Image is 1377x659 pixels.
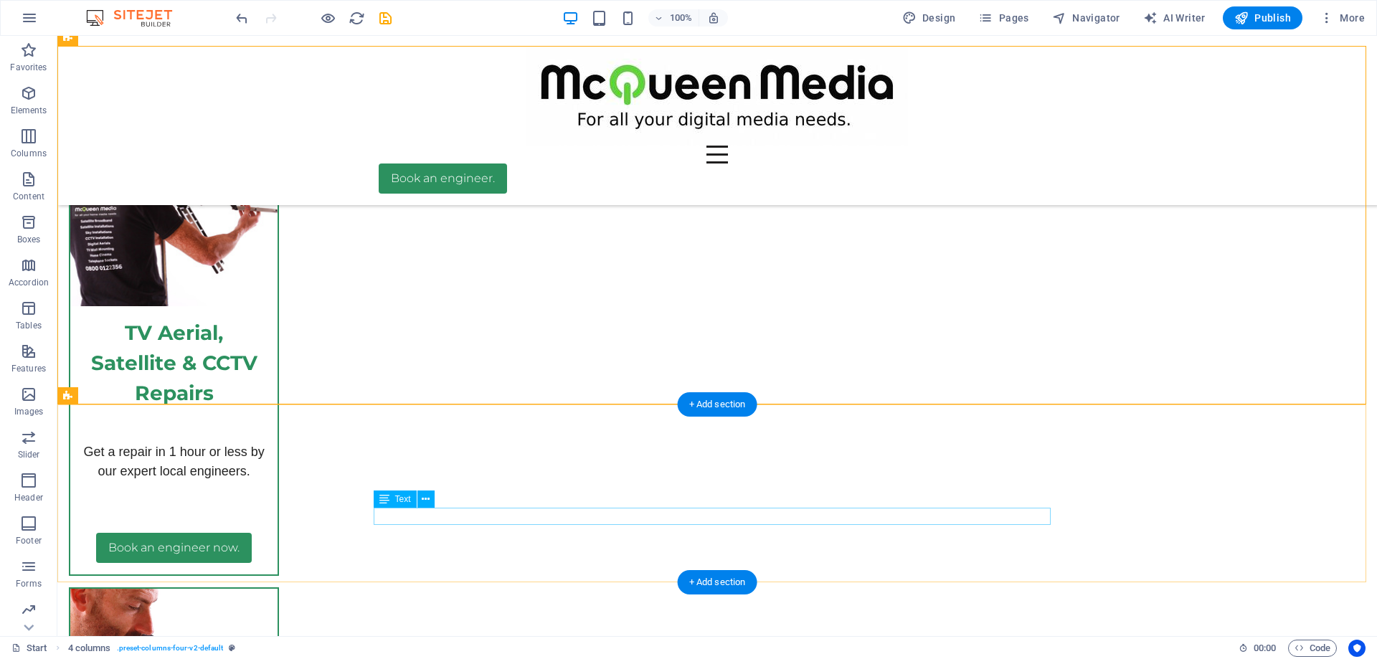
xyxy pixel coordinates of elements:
p: Slider [18,449,40,460]
button: Click here to leave preview mode and continue editing [319,9,336,27]
h6: 100% [670,9,693,27]
p: Tables [16,320,42,331]
button: reload [348,9,365,27]
img: logo_orange.svg [23,23,34,34]
i: Reload page [349,10,365,27]
a: Click to cancel selection. Double-click to open Pages [11,640,47,657]
button: Usercentrics [1348,640,1366,657]
button: Code [1288,640,1337,657]
div: Domain: [DOMAIN_NAME] [37,37,158,49]
button: Publish [1223,6,1302,29]
h6: Session time [1239,640,1277,657]
p: Header [14,492,43,503]
div: + Add section [678,392,757,417]
span: Click to select. Double-click to edit [68,640,111,657]
span: 00 00 [1254,640,1276,657]
span: : [1264,643,1266,653]
div: Domain Overview [55,85,128,94]
button: Design [896,6,962,29]
div: Keywords by Traffic [158,85,242,94]
i: This element is a customizable preset [229,644,235,652]
nav: breadcrumb [68,640,236,657]
i: Save (Ctrl+S) [377,10,394,27]
span: Navigator [1052,11,1120,25]
p: Forms [16,578,42,589]
p: Features [11,363,46,374]
p: Favorites [10,62,47,73]
i: Undo: Change text (Ctrl+Z) [234,10,250,27]
div: v 4.0.25 [40,23,70,34]
span: More [1320,11,1365,25]
div: + Add section [678,570,757,594]
img: Editor Logo [82,9,190,27]
span: Pages [978,11,1028,25]
span: Design [902,11,956,25]
p: Elements [11,105,47,116]
button: 100% [648,9,699,27]
button: More [1314,6,1371,29]
div: Design (Ctrl+Alt+Y) [896,6,962,29]
button: undo [233,9,250,27]
p: Accordion [9,277,49,288]
img: tab_domain_overview_orange.svg [39,83,50,95]
p: Content [13,191,44,202]
button: Navigator [1046,6,1126,29]
button: Pages [973,6,1034,29]
i: On resize automatically adjust zoom level to fit chosen device. [707,11,720,24]
p: Footer [16,535,42,546]
span: Code [1295,640,1330,657]
img: tab_keywords_by_traffic_grey.svg [143,83,154,95]
button: save [377,9,394,27]
span: Publish [1234,11,1291,25]
span: . preset-columns-four-v2-default [117,640,224,657]
button: AI Writer [1137,6,1211,29]
p: Images [14,406,44,417]
p: Boxes [17,234,41,245]
p: Columns [11,148,47,159]
span: AI Writer [1143,11,1206,25]
span: Text [395,495,411,503]
img: website_grey.svg [23,37,34,49]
